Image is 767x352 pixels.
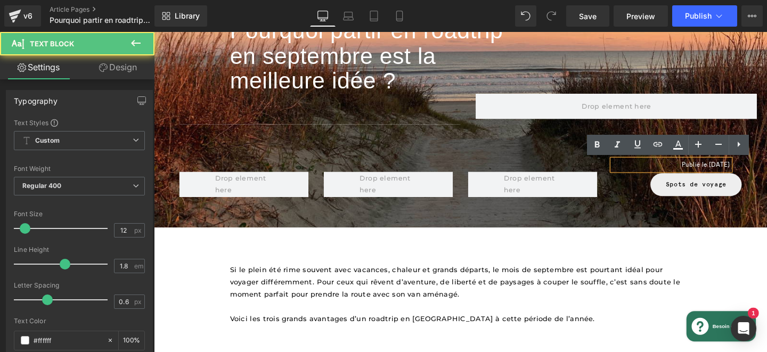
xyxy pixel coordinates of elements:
div: Line Height [14,246,145,253]
button: Undo [515,5,536,27]
a: Article Pages [50,5,172,14]
a: Spots de voyage [522,149,618,173]
a: Design [79,55,157,79]
div: Text Color [14,317,145,325]
b: Regular 400 [22,182,62,190]
a: Desktop [310,5,336,27]
input: Color [34,334,102,346]
span: Si le plein été rime souvent avec vacances, chaleur et grands départs, le mois de septembre est p... [80,245,556,280]
a: Preview [614,5,668,27]
div: % [119,331,144,350]
a: v6 [4,5,41,27]
span: Text Block [30,39,74,48]
button: Publish [672,5,737,27]
div: Text Styles [14,118,145,127]
font: Publié le [DATE] [554,136,606,144]
span: Preview [626,11,655,22]
span: Publish [685,12,712,20]
div: Typography [14,91,58,105]
span: Save [579,11,597,22]
a: Tablet [361,5,387,27]
a: New Library [154,5,207,27]
span: px [134,298,143,305]
span: px [134,227,143,234]
div: Font Size [14,210,145,218]
button: Redo [541,5,562,27]
span: Pourquoi partir en roadtrip en septembre est la meilleure idée ? [50,16,152,24]
span: Voici les trois grands avantages d’un roadtrip en [GEOGRAPHIC_DATA] à cette période de l’année. [80,297,463,306]
button: More [741,5,763,27]
b: Custom [35,136,60,145]
a: Mobile [387,5,412,27]
div: v6 [21,9,35,23]
span: em [134,263,143,269]
span: Library [175,11,200,21]
div: Font Weight [14,165,145,173]
div: Letter Spacing [14,282,145,289]
div: Open Intercom Messenger [731,316,756,341]
a: Laptop [336,5,361,27]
